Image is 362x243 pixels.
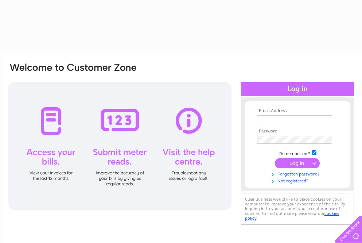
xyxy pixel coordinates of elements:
a: cookies policy [245,211,339,221]
a: Not registered? [257,177,340,184]
div: Clear Business would like to place cookies on your computer to improve your experience of the sit... [241,193,354,225]
a: Forgotten password? [257,170,340,177]
th: Email Address: [255,108,340,113]
th: Password: [255,129,340,134]
td: Remember me? [255,149,340,157]
input: Submit [275,158,320,168]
